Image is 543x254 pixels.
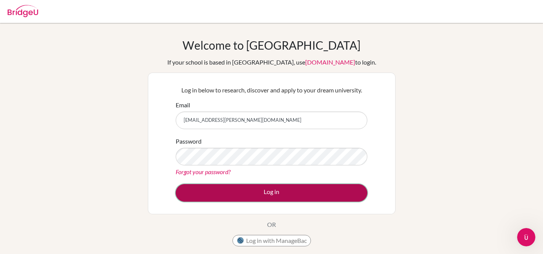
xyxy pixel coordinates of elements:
a: Forgot your password? [176,168,231,175]
label: Email [176,100,190,110]
button: Log in with ManageBac [232,235,311,246]
iframe: Intercom live chat [517,228,535,246]
img: Bridge-U [8,5,38,17]
p: Log in below to research, discover and apply to your dream university. [176,86,367,95]
p: OR [267,220,276,229]
div: If your school is based in [GEOGRAPHIC_DATA], use to login. [167,58,376,67]
a: [DOMAIN_NAME] [305,58,355,66]
label: Password [176,137,202,146]
button: Log in [176,184,367,202]
h1: Welcome to [GEOGRAPHIC_DATA] [183,38,360,52]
